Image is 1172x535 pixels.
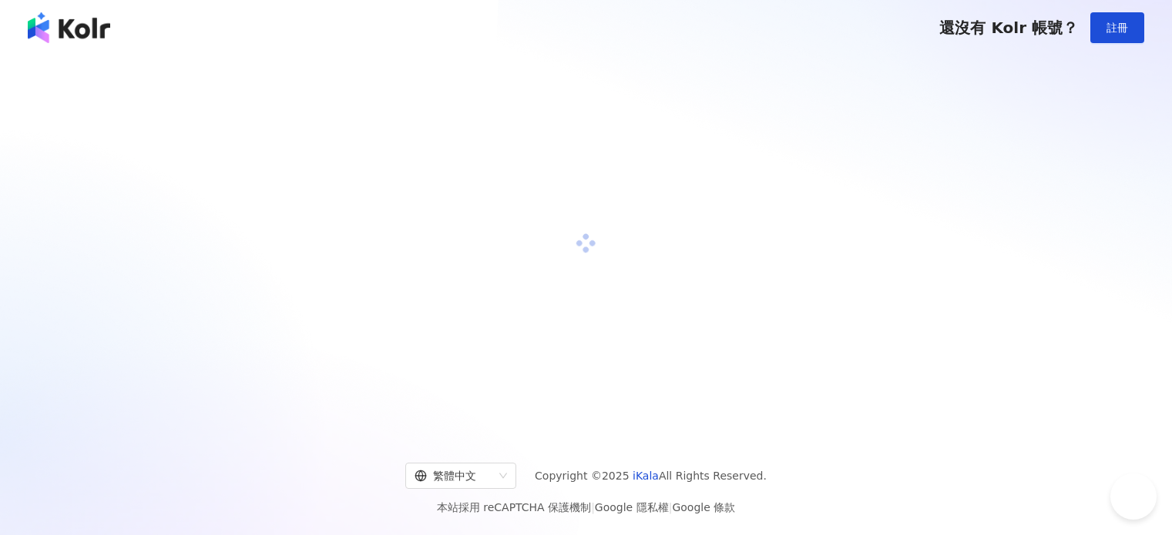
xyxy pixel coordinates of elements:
[1110,473,1157,520] iframe: Help Scout Beacon - Open
[437,498,735,517] span: 本站採用 reCAPTCHA 保護機制
[595,501,669,513] a: Google 隱私權
[939,18,1078,37] span: 還沒有 Kolr 帳號？
[1090,12,1144,43] button: 註冊
[1107,22,1128,34] span: 註冊
[633,470,659,482] a: iKala
[591,501,595,513] span: |
[28,12,110,43] img: logo
[415,463,493,488] div: 繁體中文
[535,466,767,485] span: Copyright © 2025 All Rights Reserved.
[669,501,673,513] span: |
[672,501,735,513] a: Google 條款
